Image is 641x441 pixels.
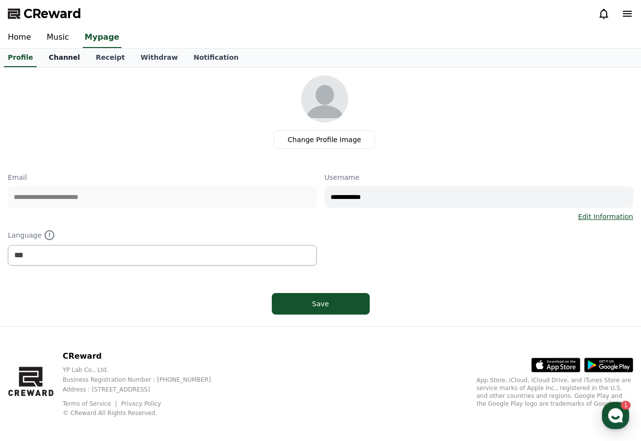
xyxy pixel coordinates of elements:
[99,310,103,318] span: 1
[63,376,227,384] p: Business Registration Number : [PHONE_NUMBER]
[63,409,227,417] p: © CReward All Rights Reserved.
[4,49,37,67] a: Profile
[41,49,88,67] a: Channel
[186,49,246,67] a: Notification
[25,325,42,333] span: Home
[63,400,119,407] a: Terms of Service
[291,299,350,309] div: Save
[301,75,348,122] img: profile_image
[274,130,376,149] label: Change Profile Image
[3,311,65,335] a: Home
[63,386,227,393] p: Address : [STREET_ADDRESS]
[39,27,77,48] a: Music
[126,311,188,335] a: Settings
[88,49,133,67] a: Receipt
[65,311,126,335] a: 1Messages
[24,6,81,22] span: CReward
[145,325,169,333] span: Settings
[8,172,317,182] p: Email
[63,366,227,374] p: YP Lab Co., Ltd.
[476,376,633,408] p: App Store, iCloud, iCloud Drive, and iTunes Store are service marks of Apple Inc., registered in ...
[121,400,161,407] a: Privacy Policy
[133,49,186,67] a: Withdraw
[83,27,121,48] a: Mypage
[8,6,81,22] a: CReward
[272,293,370,315] button: Save
[63,350,227,362] p: CReward
[81,326,110,334] span: Messages
[578,212,633,221] a: Edit Information
[325,172,634,182] p: Username
[8,229,317,241] p: Language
